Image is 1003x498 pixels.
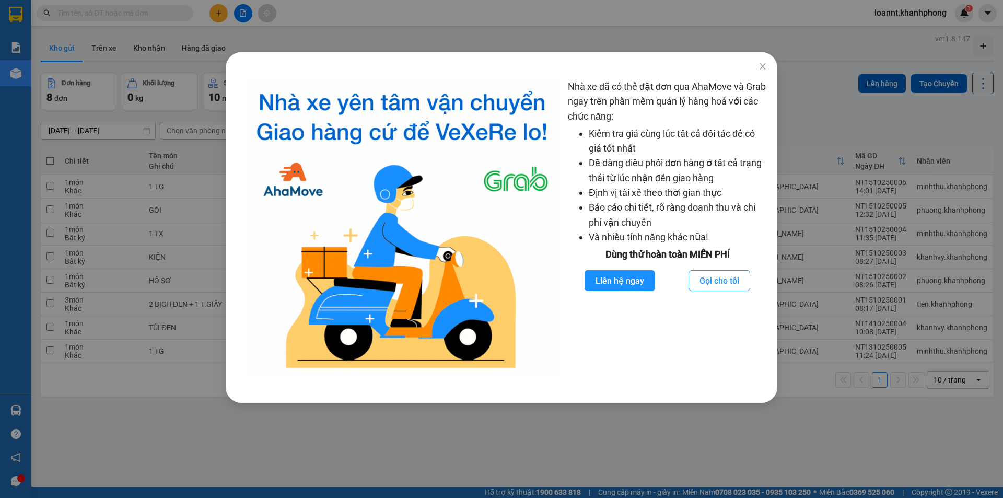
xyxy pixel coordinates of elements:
[589,186,767,200] li: Định vị tài xế theo thời gian thực
[759,62,767,71] span: close
[589,156,767,186] li: Dễ dàng điều phối đơn hàng ở tất cả trạng thái từ lúc nhận đến giao hàng
[568,79,767,377] div: Nhà xe đã có thể đặt đơn qua AhaMove và Grab ngay trên phần mềm quản lý hàng hoá với các chức năng:
[585,270,655,291] button: Liên hệ ngay
[589,200,767,230] li: Báo cáo chi tiết, rõ ràng doanh thu và chi phí vận chuyển
[596,274,644,287] span: Liên hệ ngay
[589,126,767,156] li: Kiểm tra giá cùng lúc tất cả đối tác để có giá tốt nhất
[748,52,777,82] button: Close
[689,270,750,291] button: Gọi cho tôi
[589,230,767,245] li: Và nhiều tính năng khác nữa!
[568,247,767,262] div: Dùng thử hoàn toàn MIỄN PHÍ
[699,274,739,287] span: Gọi cho tôi
[244,79,559,377] img: logo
